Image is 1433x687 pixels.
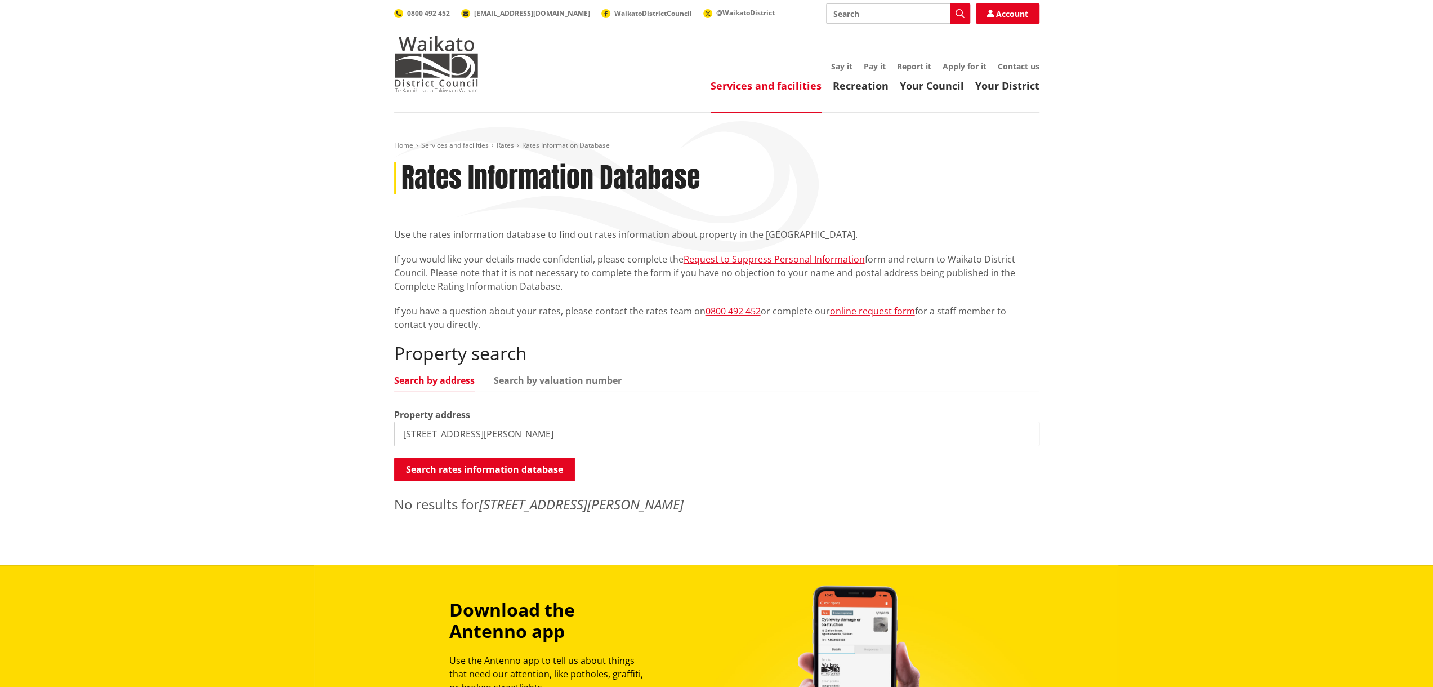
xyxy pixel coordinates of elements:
p: If you have a question about your rates, please contact the rates team on or complete our for a s... [394,304,1039,331]
input: e.g. Duke Street NGARUAWAHIA [394,422,1039,446]
h1: Rates Information Database [401,162,700,194]
h3: Download the Antenno app [449,599,653,642]
a: Say it [831,61,852,72]
p: If you would like your details made confidential, please complete the form and return to Waikato ... [394,252,1039,293]
a: Services and facilities [711,79,822,92]
a: WaikatoDistrictCouncil [601,8,692,18]
p: No results for [394,494,1039,515]
a: Pay it [864,61,886,72]
a: Report it [897,61,931,72]
iframe: Messenger Launcher [1381,640,1422,680]
a: Recreation [833,79,889,92]
a: [EMAIL_ADDRESS][DOMAIN_NAME] [461,8,590,18]
button: Search rates information database [394,458,575,481]
a: online request form [830,305,915,317]
img: Waikato District Council - Te Kaunihera aa Takiwaa o Waikato [394,36,479,92]
em: [STREET_ADDRESS][PERSON_NAME] [479,495,684,513]
a: Contact us [998,61,1039,72]
a: 0800 492 452 [394,8,450,18]
a: Apply for it [943,61,986,72]
a: Request to Suppress Personal Information [684,253,865,265]
a: 0800 492 452 [706,305,761,317]
a: Search by address [394,376,475,385]
a: Search by valuation number [494,376,622,385]
a: Rates [497,140,514,150]
span: WaikatoDistrictCouncil [614,8,692,18]
span: [EMAIL_ADDRESS][DOMAIN_NAME] [474,8,590,18]
input: Search input [826,3,970,24]
nav: breadcrumb [394,141,1039,150]
span: 0800 492 452 [407,8,450,18]
a: Account [976,3,1039,24]
p: Use the rates information database to find out rates information about property in the [GEOGRAPHI... [394,228,1039,241]
span: @WaikatoDistrict [716,8,775,17]
a: Your Council [900,79,964,92]
label: Property address [394,408,470,422]
a: @WaikatoDistrict [703,8,775,17]
h2: Property search [394,343,1039,364]
span: Rates Information Database [522,140,610,150]
a: Services and facilities [421,140,489,150]
a: Home [394,140,413,150]
a: Your District [975,79,1039,92]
